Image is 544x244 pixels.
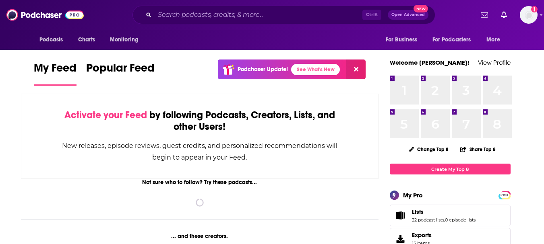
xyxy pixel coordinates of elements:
[412,217,444,223] a: 22 podcast lists
[62,140,338,163] div: New releases, episode reviews, guest credits, and personalized recommendations will begin to appe...
[110,34,139,45] span: Monitoring
[393,210,409,221] a: Lists
[34,32,74,47] button: open menu
[21,179,379,186] div: Not sure who to follow? Try these podcasts...
[520,6,538,24] span: Logged in as hconnor
[404,144,454,154] button: Change Top 8
[414,5,428,12] span: New
[388,10,428,20] button: Open AdvancedNew
[390,205,511,226] span: Lists
[481,32,510,47] button: open menu
[155,8,362,21] input: Search podcasts, credits, & more...
[478,8,491,22] a: Show notifications dropdown
[391,13,425,17] span: Open Advanced
[500,192,509,198] a: PRO
[531,6,538,12] svg: Add a profile image
[460,141,496,157] button: Share Top 8
[390,164,511,174] a: Create My Top 8
[386,34,418,45] span: For Business
[427,32,483,47] button: open menu
[498,8,510,22] a: Show notifications dropdown
[39,34,63,45] span: Podcasts
[412,232,432,239] span: Exports
[390,59,470,66] a: Welcome [PERSON_NAME]!
[6,7,84,23] img: Podchaser - Follow, Share and Rate Podcasts
[238,66,288,73] p: Podchaser Update!
[412,208,476,215] a: Lists
[132,6,435,24] div: Search podcasts, credits, & more...
[445,217,476,223] a: 0 episode lists
[412,208,424,215] span: Lists
[86,61,155,86] a: Popular Feed
[104,32,149,47] button: open menu
[291,64,340,75] a: See What's New
[34,61,77,86] a: My Feed
[432,34,471,45] span: For Podcasters
[64,109,147,121] span: Activate your Feed
[486,34,500,45] span: More
[403,191,423,199] div: My Pro
[380,32,428,47] button: open menu
[34,61,77,80] span: My Feed
[21,233,379,240] div: ... and these creators.
[520,6,538,24] img: User Profile
[362,10,381,20] span: Ctrl K
[62,109,338,133] div: by following Podcasts, Creators, Lists, and other Users!
[444,217,445,223] span: ,
[520,6,538,24] button: Show profile menu
[86,61,155,80] span: Popular Feed
[73,32,100,47] a: Charts
[78,34,95,45] span: Charts
[478,59,511,66] a: View Profile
